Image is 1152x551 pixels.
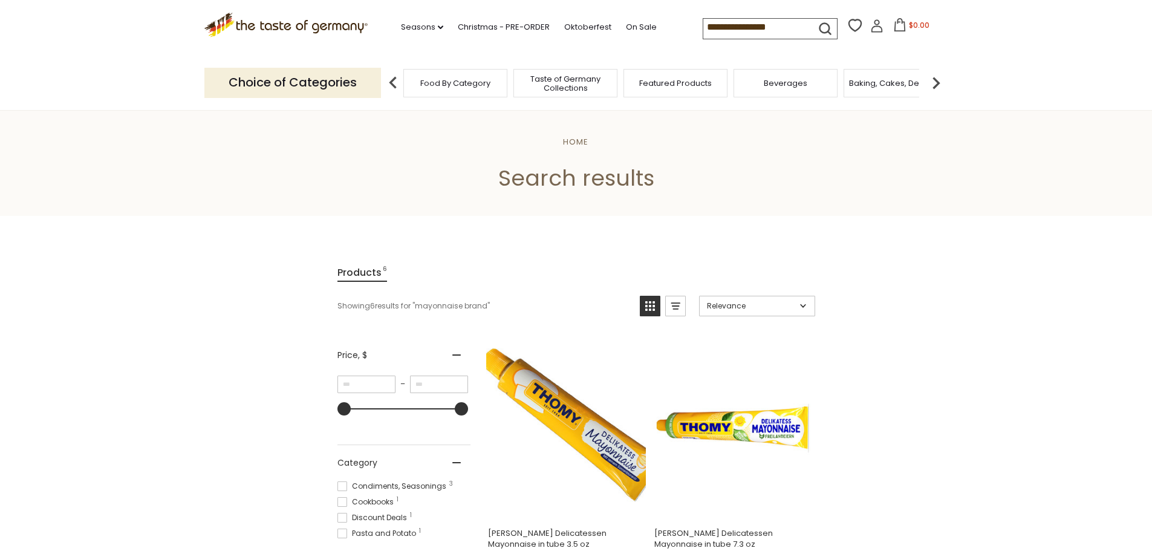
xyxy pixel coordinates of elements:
span: [PERSON_NAME] Delicatessen Mayonnaise in tube 7.3 oz [654,528,811,550]
a: View Products Tab [337,264,387,282]
img: Thomy Delikatess Mayonnaise [652,348,813,509]
span: Price [337,349,367,362]
span: Relevance [707,301,796,311]
a: Beverages [764,79,807,88]
span: 1 [397,497,399,503]
a: Christmas - PRE-ORDER [458,21,550,34]
span: Discount Deals [337,512,411,523]
span: 1 [410,512,412,518]
a: Baking, Cakes, Desserts [849,79,943,88]
span: 3 [449,481,453,487]
a: Seasons [401,21,443,34]
input: Maximum value [410,376,468,393]
span: 1 [419,528,421,534]
b: 6 [370,301,375,311]
a: View list mode [665,296,686,316]
span: Condiments, Seasonings [337,481,450,492]
a: Oktoberfest [564,21,611,34]
p: Choice of Categories [204,68,381,97]
button: $0.00 [886,18,937,36]
span: Cookbooks [337,497,397,507]
span: $0.00 [909,20,929,30]
img: next arrow [924,71,948,95]
input: Minimum value [337,376,395,393]
a: Home [563,136,588,148]
a: Featured Products [639,79,712,88]
span: – [395,379,410,390]
span: [PERSON_NAME] Delicatessen Mayonnaise in tube 3.5 oz [488,528,645,550]
span: Category [337,457,377,469]
a: Taste of Germany Collections [517,74,614,93]
div: Showing results for " " [337,296,631,316]
span: Pasta and Potato [337,528,420,539]
span: 6 [383,264,387,281]
img: previous arrow [381,71,405,95]
a: On Sale [626,21,657,34]
h1: Search results [37,165,1115,192]
span: , $ [358,349,367,361]
a: Food By Category [420,79,490,88]
a: Sort options [699,296,815,316]
a: View grid mode [640,296,660,316]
